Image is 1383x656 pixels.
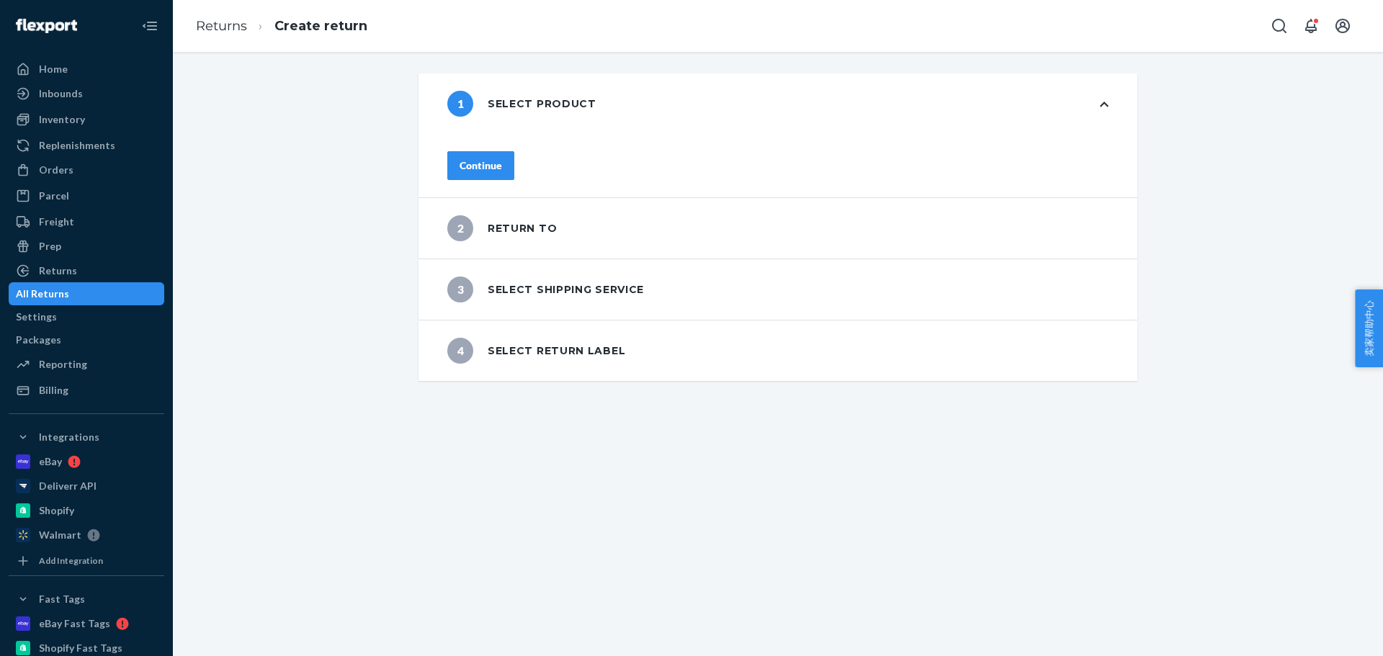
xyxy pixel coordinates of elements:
[9,282,164,305] a: All Returns
[9,82,164,105] a: Inbounds
[39,112,85,127] div: Inventory
[9,328,164,351] a: Packages
[9,158,164,181] a: Orders
[9,353,164,376] a: Reporting
[39,528,81,542] div: Walmart
[39,430,99,444] div: Integrations
[39,138,115,153] div: Replenishments
[39,357,87,372] div: Reporting
[39,479,97,493] div: Deliverr API
[39,86,83,101] div: Inbounds
[9,524,164,547] a: Walmart
[447,338,473,364] span: 4
[1328,12,1357,40] button: Open account menu
[39,62,68,76] div: Home
[39,239,61,253] div: Prep
[460,158,502,173] div: Continue
[196,18,247,34] a: Returns
[9,184,164,207] a: Parcel
[1265,12,1294,40] button: Open Search Box
[16,19,77,33] img: Flexport logo
[9,210,164,233] a: Freight
[184,5,379,48] ol: breadcrumbs
[39,189,69,203] div: Parcel
[9,379,164,402] a: Billing
[16,287,69,301] div: All Returns
[9,259,164,282] a: Returns
[39,163,73,177] div: Orders
[9,235,164,258] a: Prep
[447,215,557,241] div: Return to
[9,552,164,570] a: Add Integration
[447,91,596,117] div: Select product
[9,426,164,449] button: Integrations
[16,310,57,324] div: Settings
[39,454,62,469] div: eBay
[9,58,164,81] a: Home
[447,151,514,180] button: Continue
[447,277,644,302] div: Select shipping service
[9,588,164,611] button: Fast Tags
[9,134,164,157] a: Replenishments
[9,305,164,328] a: Settings
[39,503,74,518] div: Shopify
[39,641,122,655] div: Shopify Fast Tags
[9,108,164,131] a: Inventory
[39,554,103,567] div: Add Integration
[9,450,164,473] a: eBay
[447,338,625,364] div: Select return label
[274,18,367,34] a: Create return
[1297,12,1325,40] button: Open notifications
[39,383,68,397] div: Billing
[1355,289,1383,367] button: 卖家帮助中心
[39,215,74,229] div: Freight
[39,592,85,606] div: Fast Tags
[9,612,164,635] a: eBay Fast Tags
[39,616,110,631] div: eBay Fast Tags
[9,499,164,522] a: Shopify
[39,264,77,278] div: Returns
[447,215,473,241] span: 2
[135,12,164,40] button: Close Navigation
[447,277,473,302] span: 3
[9,475,164,498] a: Deliverr API
[447,91,473,117] span: 1
[16,333,61,347] div: Packages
